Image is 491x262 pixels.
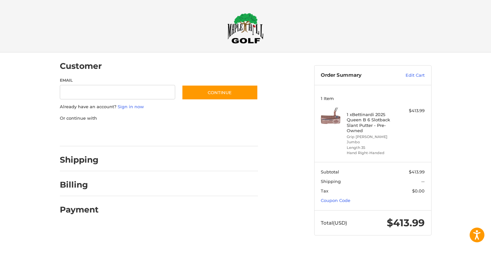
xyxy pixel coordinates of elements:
div: $413.99 [399,108,425,114]
p: Or continue with [60,115,258,122]
span: Total (USD) [321,220,347,226]
h2: Payment [60,205,99,215]
span: Subtotal [321,169,339,174]
iframe: PayPal-paylater [113,128,163,140]
a: Edit Cart [391,72,425,79]
button: Continue [182,85,258,100]
span: Tax [321,188,328,193]
p: Already have an account? [60,104,258,110]
a: Sign in now [118,104,144,109]
h2: Billing [60,180,98,190]
h2: Shipping [60,155,99,165]
span: Shipping [321,179,341,184]
span: -- [421,179,425,184]
iframe: PayPal-venmo [169,128,218,140]
span: $413.99 [409,169,425,174]
iframe: PayPal-paypal [58,128,107,140]
li: Grip [PERSON_NAME] Jumbo [347,134,397,145]
h2: Customer [60,61,102,71]
h3: 1 Item [321,96,425,101]
li: Hand Right-Handed [347,150,397,156]
span: $0.00 [412,188,425,193]
span: $413.99 [387,217,425,229]
li: Length 35 [347,145,397,151]
h4: 1 x Bettinardi 2025 Queen B 6 Slotback Slant Putter - Pre-Owned [347,112,397,133]
h3: Order Summary [321,72,391,79]
img: Maple Hill Golf [227,13,264,44]
a: Coupon Code [321,198,350,203]
label: Email [60,77,175,83]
